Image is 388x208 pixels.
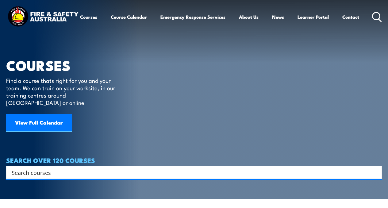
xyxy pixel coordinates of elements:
[371,168,380,177] button: Search magnifier button
[6,157,382,164] h4: SEARCH OVER 120 COURSES
[272,10,284,24] a: News
[239,10,259,24] a: About Us
[342,10,359,24] a: Contact
[298,10,329,24] a: Learner Portal
[13,168,370,177] form: Search form
[111,10,147,24] a: Course Calendar
[12,168,368,177] input: Search input
[6,59,124,71] h1: COURSES
[6,114,72,132] a: View Full Calendar
[80,10,97,24] a: Courses
[6,77,118,106] p: Find a course thats right for you and your team. We can train on your worksite, in our training c...
[160,10,225,24] a: Emergency Response Services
